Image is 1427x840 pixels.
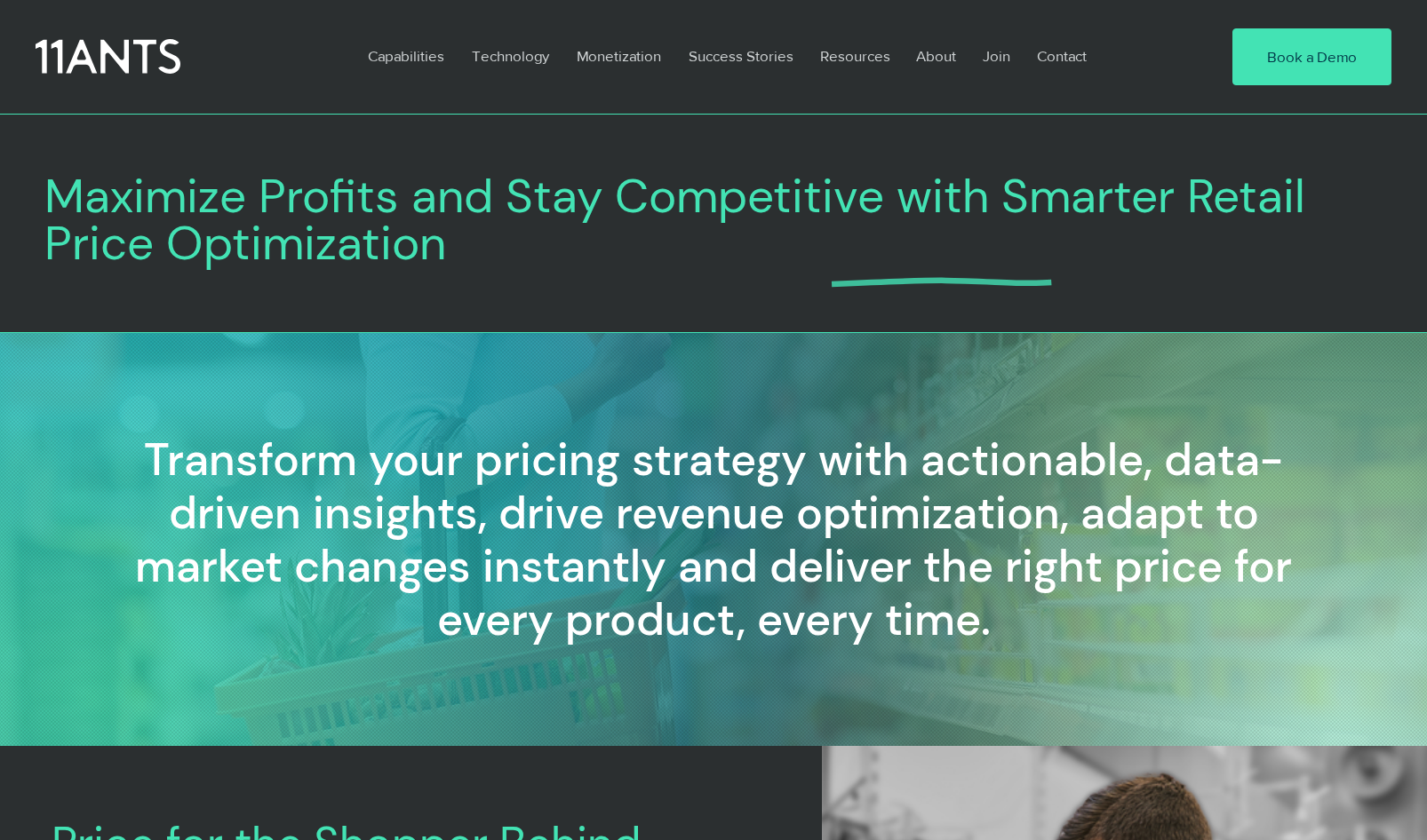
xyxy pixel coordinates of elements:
[811,36,899,76] p: Resources
[807,36,903,76] a: Resources
[974,36,1019,76] p: Join
[969,36,1024,76] a: Join
[675,36,807,76] a: Success Stories
[1267,46,1357,67] span: Book a Demo
[903,36,969,76] a: About
[680,36,802,76] p: Success Stories
[92,433,1335,646] h2: Transform your pricing strategy with actionable, data-driven insights, drive revenue optimization...
[907,36,965,76] p: About
[563,36,675,76] a: Monetization
[463,36,558,76] p: Technology
[1232,28,1391,85] a: Book a Demo
[359,36,453,76] p: Capabilities
[1028,36,1096,76] p: Contact
[568,36,670,76] p: Monetization
[355,36,1178,76] nav: Site
[44,165,1305,273] span: Maximize Profits and Stay Competitive with Smarter Retail Price Optimization
[1024,36,1102,76] a: Contact
[458,36,563,76] a: Technology
[355,36,458,76] a: Capabilities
